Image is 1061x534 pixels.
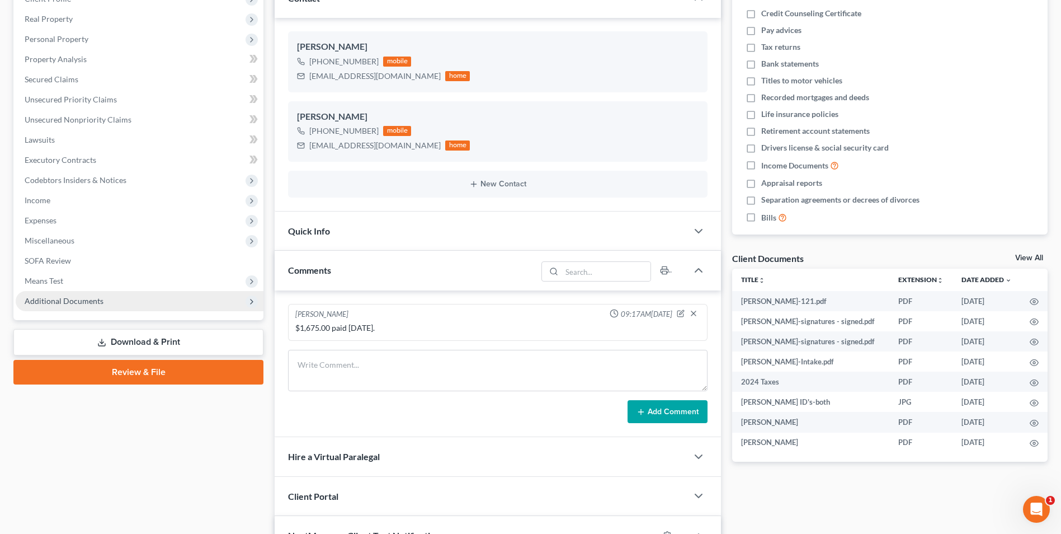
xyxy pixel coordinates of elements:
[297,110,699,124] div: [PERSON_NAME]
[937,277,944,284] i: unfold_more
[1005,277,1012,284] i: expand_more
[761,160,828,171] span: Income Documents
[761,25,801,36] span: Pay advices
[952,331,1021,352] td: [DATE]
[297,40,699,54] div: [PERSON_NAME]
[898,275,944,284] a: Extensionunfold_more
[16,150,263,170] a: Executory Contracts
[761,58,819,69] span: Bank statements
[16,251,263,271] a: SOFA Review
[761,92,869,103] span: Recorded mortgages and deeds
[25,236,74,245] span: Miscellaneous
[732,392,889,412] td: [PERSON_NAME] ID's-both
[952,433,1021,453] td: [DATE]
[309,140,441,151] div: [EMAIL_ADDRESS][DOMAIN_NAME]
[288,265,331,275] span: Comments
[383,57,411,67] div: mobile
[1023,496,1050,523] iframe: Intercom live chat
[889,372,952,392] td: PDF
[288,451,380,462] span: Hire a Virtual Paralegal
[25,296,103,306] span: Additional Documents
[309,56,379,67] div: [PHONE_NUMBER]
[288,491,338,502] span: Client Portal
[295,322,700,334] div: $1,675.00 paid [DATE].
[732,291,889,311] td: [PERSON_NAME]-121.pdf
[445,71,470,81] div: home
[621,309,672,320] span: 09:17AM[DATE]
[297,180,699,189] button: New Contact
[761,177,822,189] span: Appraisal reports
[732,331,889,352] td: [PERSON_NAME]-signatures - signed.pdf
[16,130,263,150] a: Lawsuits
[761,41,800,53] span: Tax returns
[761,142,889,153] span: Drivers license & social security card
[445,140,470,151] div: home
[741,275,765,284] a: Titleunfold_more
[25,135,55,144] span: Lawsuits
[732,252,804,264] div: Client Documents
[25,216,56,225] span: Expenses
[952,372,1021,392] td: [DATE]
[952,392,1021,412] td: [DATE]
[295,309,348,320] div: [PERSON_NAME]
[732,412,889,432] td: [PERSON_NAME]
[25,74,78,84] span: Secured Claims
[889,352,952,372] td: PDF
[889,311,952,331] td: PDF
[25,14,73,24] span: Real Property
[16,49,263,69] a: Property Analysis
[25,155,96,165] span: Executory Contracts
[16,90,263,110] a: Unsecured Priority Claims
[952,291,1021,311] td: [DATE]
[952,412,1021,432] td: [DATE]
[732,372,889,392] td: 2024 Taxes
[761,212,776,223] span: Bills
[889,392,952,412] td: JPG
[25,34,88,44] span: Personal Property
[1046,496,1055,505] span: 1
[732,433,889,453] td: [PERSON_NAME]
[961,275,1012,284] a: Date Added expand_more
[732,352,889,372] td: [PERSON_NAME]-Intake.pdf
[288,226,330,236] span: Quick Info
[889,412,952,432] td: PDF
[952,352,1021,372] td: [DATE]
[25,195,50,205] span: Income
[309,125,379,137] div: [PHONE_NUMBER]
[562,262,650,281] input: Search...
[761,75,842,86] span: Titles to motor vehicles
[761,109,838,120] span: Life insurance policies
[889,331,952,352] td: PDF
[889,291,952,311] td: PDF
[25,95,117,104] span: Unsecured Priority Claims
[13,329,263,355] a: Download & Print
[761,194,919,205] span: Separation agreements or decrees of divorces
[732,311,889,331] td: [PERSON_NAME]-signatures - signed.pdf
[16,69,263,90] a: Secured Claims
[1015,254,1043,262] a: View All
[383,126,411,136] div: mobile
[309,71,441,82] div: [EMAIL_ADDRESS][DOMAIN_NAME]
[952,311,1021,331] td: [DATE]
[761,8,861,19] span: Credit Counseling Certificate
[761,125,870,137] span: Retirement account statements
[758,277,765,284] i: unfold_more
[16,110,263,130] a: Unsecured Nonpriority Claims
[25,256,71,265] span: SOFA Review
[13,360,263,385] a: Review & File
[889,433,952,453] td: PDF
[25,54,87,64] span: Property Analysis
[25,115,131,124] span: Unsecured Nonpriority Claims
[25,175,126,185] span: Codebtors Insiders & Notices
[25,276,63,285] span: Means Test
[628,400,708,424] button: Add Comment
